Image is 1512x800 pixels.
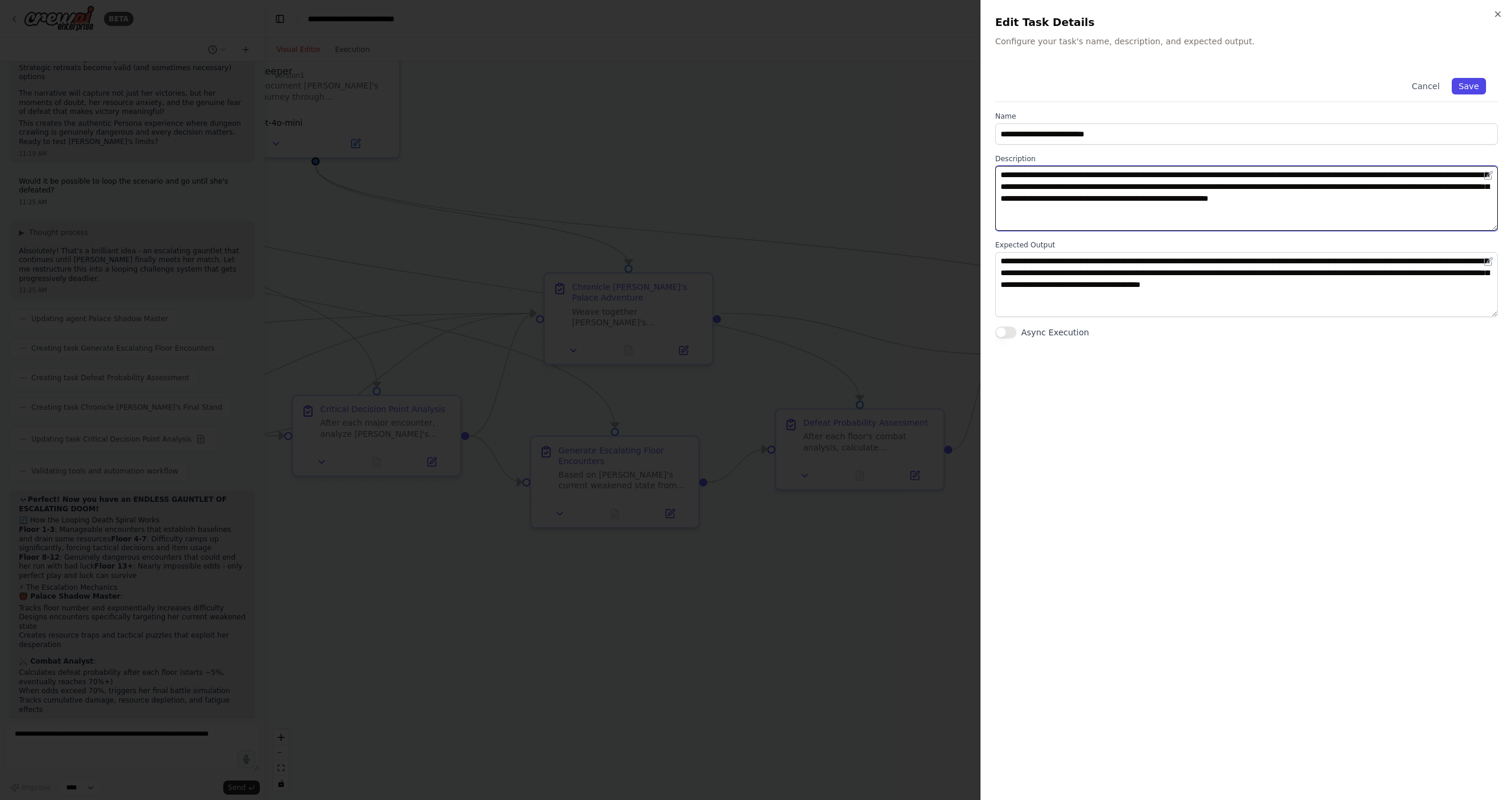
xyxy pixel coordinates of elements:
[995,240,1498,250] label: Expected Output
[1481,168,1495,182] button: Open in editor
[995,112,1498,121] label: Name
[1481,254,1495,269] button: Open in editor
[1021,326,1089,338] label: Async Execution
[995,14,1498,31] h2: Edit Task Details
[1452,78,1486,94] button: Save
[1405,78,1446,94] button: Cancel
[995,154,1498,164] label: Description
[995,35,1498,47] p: Configure your task's name, description, and expected output.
